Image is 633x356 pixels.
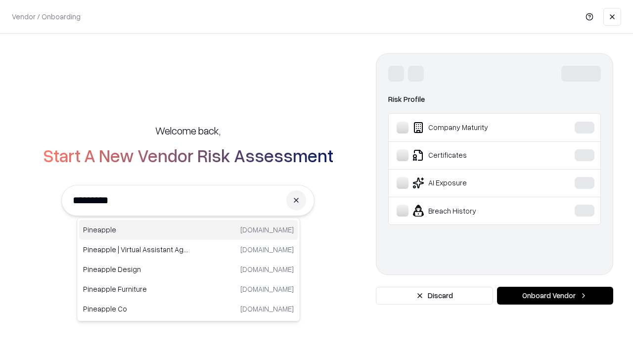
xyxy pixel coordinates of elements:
[83,284,188,294] p: Pineapple Furniture
[83,224,188,235] p: Pineapple
[397,205,544,217] div: Breach History
[240,224,294,235] p: [DOMAIN_NAME]
[376,287,493,305] button: Discard
[83,304,188,314] p: Pineapple Co
[240,264,294,274] p: [DOMAIN_NAME]
[12,11,81,22] p: Vendor / Onboarding
[83,264,188,274] p: Pineapple Design
[240,304,294,314] p: [DOMAIN_NAME]
[240,284,294,294] p: [DOMAIN_NAME]
[397,177,544,189] div: AI Exposure
[240,244,294,255] p: [DOMAIN_NAME]
[83,244,188,255] p: Pineapple | Virtual Assistant Agency
[497,287,613,305] button: Onboard Vendor
[43,145,333,165] h2: Start A New Vendor Risk Assessment
[388,93,601,105] div: Risk Profile
[155,124,221,137] h5: Welcome back,
[397,149,544,161] div: Certificates
[397,122,544,133] div: Company Maturity
[77,218,300,321] div: Suggestions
